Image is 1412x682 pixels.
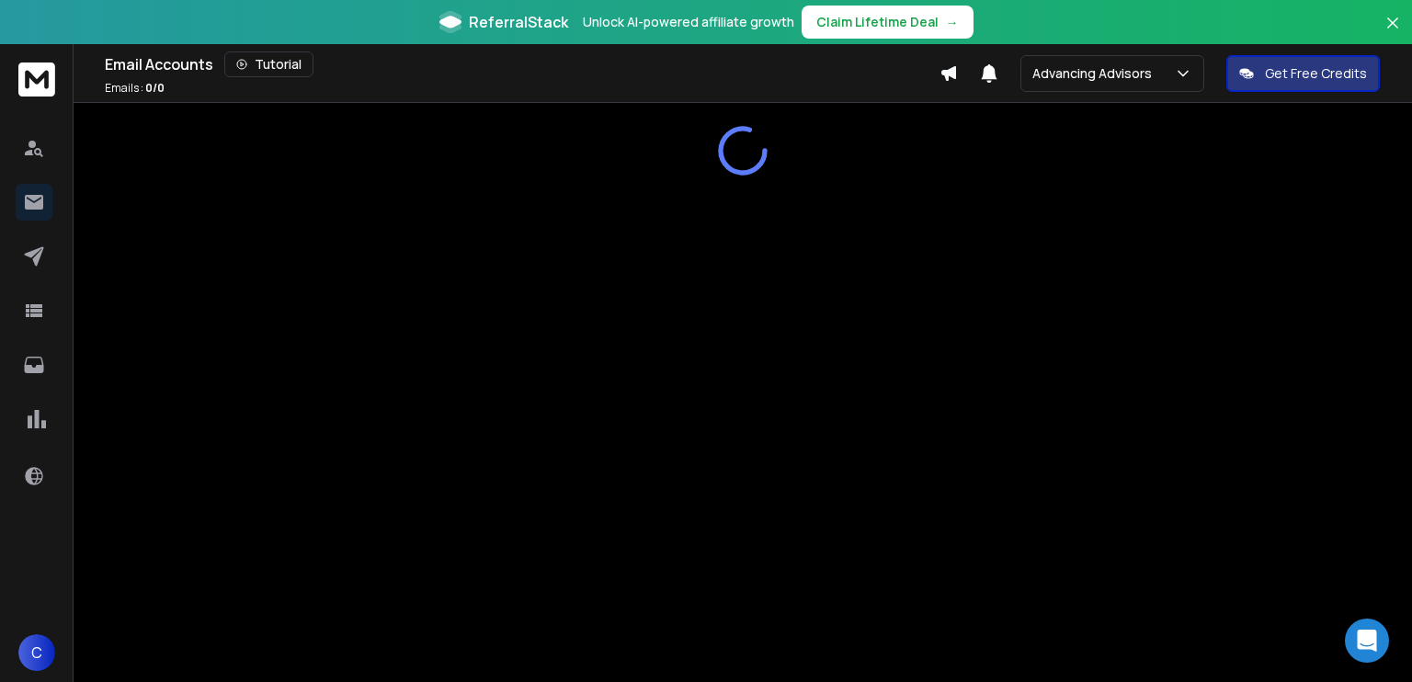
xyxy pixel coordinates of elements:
[946,13,959,31] span: →
[1345,619,1389,663] div: Open Intercom Messenger
[105,51,939,77] div: Email Accounts
[105,81,165,96] p: Emails :
[1226,55,1380,92] button: Get Free Credits
[1032,64,1159,83] p: Advancing Advisors
[1381,11,1405,55] button: Close banner
[583,13,794,31] p: Unlock AI-powered affiliate growth
[18,634,55,671] button: C
[224,51,313,77] button: Tutorial
[1265,64,1367,83] p: Get Free Credits
[802,6,974,39] button: Claim Lifetime Deal→
[145,80,165,96] span: 0 / 0
[469,11,568,33] span: ReferralStack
